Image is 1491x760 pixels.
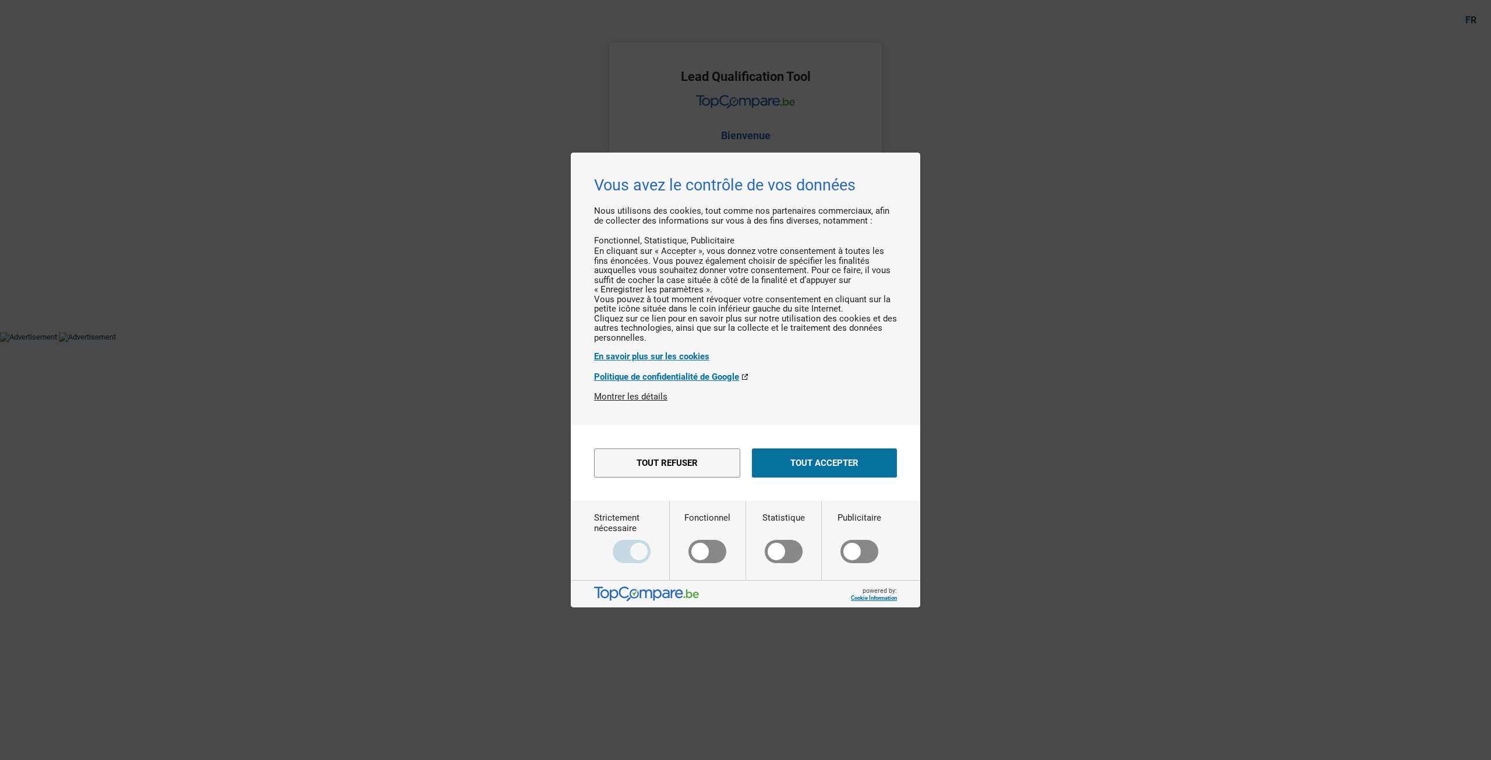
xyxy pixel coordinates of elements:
[684,512,730,564] label: Fonctionnel
[691,235,734,246] li: Publicitaire
[851,587,897,601] span: powered by:
[838,512,881,564] label: Publicitaire
[752,448,897,478] button: Tout accepter
[594,512,669,564] label: Strictement nécessaire
[644,235,691,246] li: Statistique
[594,448,740,478] button: Tout refuser
[571,425,920,501] div: menu
[851,595,897,601] a: Cookie Information
[594,372,897,382] a: Politique de confidentialité de Google
[594,391,667,402] button: Montrer les détails
[762,512,805,564] label: Statistique
[594,176,897,195] h2: Vous avez le contrôle de vos données
[594,235,644,246] li: Fonctionnel
[594,206,897,391] div: Nous utilisons des cookies, tout comme nos partenaires commerciaux, afin de collecter des informa...
[594,351,897,362] a: En savoir plus sur les cookies
[594,586,699,602] img: logo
